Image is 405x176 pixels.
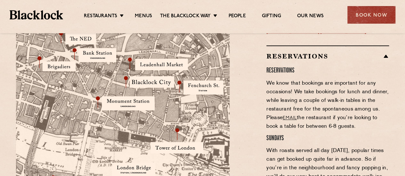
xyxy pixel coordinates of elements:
h2: Reservations [266,52,389,60]
a: Menus [135,13,152,20]
a: People [228,13,246,20]
a: Gifting [262,13,281,20]
a: Restaurants [84,13,117,20]
h4: SUNDAYS [266,134,389,143]
a: email [283,116,297,120]
a: The Blacklock Way [160,13,211,20]
p: We know that bookings are important for any occasions! We take bookings for lunch and dinner, whi... [266,79,389,131]
h4: RESERVATIONS [266,66,389,75]
img: BL_Textured_Logo-footer-cropped.svg [10,10,63,19]
a: Our News [297,13,324,20]
div: Book Now [347,6,395,24]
